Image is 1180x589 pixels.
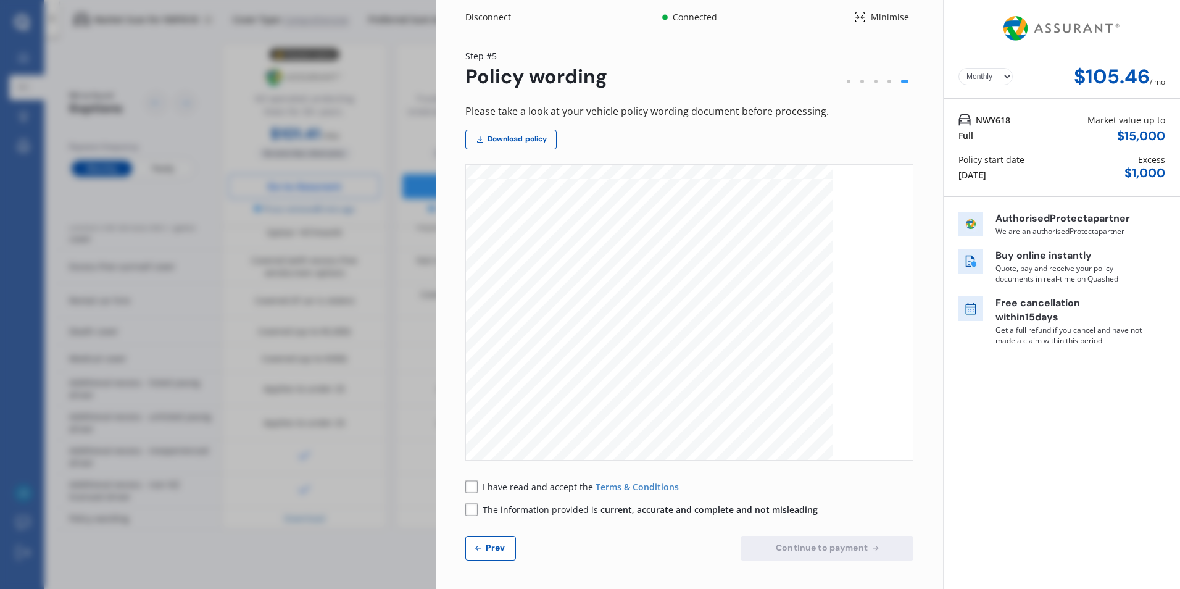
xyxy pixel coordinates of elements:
[505,298,793,304] span: Vehicle with a new Vehicle of the same make, model and variant, subject to current local availabi...
[773,543,870,553] span: Continue to payment
[958,249,983,274] img: buy online icon
[505,305,799,311] span: Your request not to do this, We will settle your total loss as provided for under: SECTION 1 - WH...
[465,65,607,88] div: Policy wording
[1150,65,1165,88] div: / mo
[505,228,781,233] span: insured of the Vehicle(s) specified (whichever is the lesser) for loss or damage caused by Earthq...
[505,447,787,453] span: We will cover Your legal liability to pay compensatory damages for Injury or loss or damage to pr...
[519,343,524,349] span: a.
[670,11,719,23] div: Connected
[505,266,798,272] span: We choose whether to repair the damage or to pay You the cost of repairing the damage, limited in...
[505,453,787,459] span: occurring during the Period of Insurance resulting from the use of Your Vehicle and/or any traile...
[976,114,1010,127] span: NWY618
[505,247,599,253] span: SECTION 1 - WHAT WE WILL PAY FOR
[483,504,818,516] span: The information provided is
[995,296,1144,325] p: Free cancellation within 15 days
[519,369,524,375] span: d.
[532,369,815,375] span: an additional $400 if the driver is 25 years of age or over and has not held a full and valid [GE...
[958,296,983,321] img: free cancel icon
[532,363,679,369] span: an additional $600 if the driver is under 21 years of age; or
[505,286,538,291] span: New For Old
[995,226,1144,236] p: We are an authorised Protecta partner
[483,543,508,553] span: Prev
[1124,166,1165,180] div: $ 1,000
[519,414,792,420] span: electronic, or electrical systems unless it occurs at the same time as other damage to the Vehicl...
[519,357,524,362] span: b.
[505,382,510,388] span: 2.
[505,311,526,317] span: Insured.
[465,103,913,120] div: Please take a look at your vehicle policy wording document before processing.
[505,234,614,240] span: Eruption, Tsunami or Hydrothermal Activity.
[505,215,555,220] span: NATURAL DISASTER
[505,337,510,343] span: 1.
[505,260,538,265] span: Sum Insured
[1000,5,1124,52] img: Assurant.png
[505,408,510,414] span: 4.
[1087,114,1165,127] div: Market value up to
[958,212,983,236] img: insurer icon
[465,130,557,149] a: Download policy
[519,382,801,388] span: Any loss or damage to tyres unless it occurs at the same time as other damage to the Vehicle for ...
[958,169,986,182] div: [DATE]
[532,343,789,349] span: You must contribute the Excess shown on Your most recent Certificate of Insurance or Your most re...
[465,49,607,62] div: Step # 5
[995,212,1144,226] p: Authorised Protecta partner
[995,263,1144,284] p: Quote, pay and receive your policy documents in real-time on Quashed
[1074,65,1150,88] div: $105.46
[596,481,679,493] a: Terms & Conditions
[505,324,595,330] span: SECTION 1 - WE WILL NOT PAY FOR
[600,504,818,516] span: current, accurate and complete and not misleading
[519,395,802,401] span: Loss of use of Your Vehicle and any consequential loss associated with this, depreciation, wear, ...
[532,357,752,362] span: an additional $400 if the driver is 21 years of age and over but under 25 years of age; or
[1138,153,1165,166] div: Excess
[995,249,1144,263] p: Buy online instantly
[465,536,516,561] button: Prev
[958,153,1024,166] div: Policy start date
[519,421,629,427] span: claim is payable under this Insurance Policy.
[995,325,1144,346] p: Get a full refund if you cancel and have not made a claim within this period
[1117,129,1165,143] div: $ 15,000
[465,11,525,23] div: Disconnect
[519,337,548,343] span: The Excess:
[505,273,760,278] span: Sum Insured shown in the current Certificate of Insurance or the market value whichever is the le...
[505,292,788,298] span: If Your Vehicle becomes a total loss within one (1) year of its original registration when new, W...
[505,221,796,227] span: In respect of the Vehicle(s) specified in the Certificate of Insurance We will cover You up to th...
[519,363,524,369] span: c.
[532,376,717,382] span: driver’s licence for the 24 months immediately preceding the date of loss.
[519,389,609,395] span: payable under this Insurance Policy.
[519,408,784,414] span: Damage to or failure or breakage of the engine, transmission, cooling, lubrication, mechanical, h...
[519,402,571,407] span: any existing defects.
[958,129,973,142] div: Full
[866,11,913,23] div: Minimise
[505,395,510,401] span: 3.
[483,481,596,493] span: I have read and accept the
[505,434,677,440] span: SECTION 2 –THIRD PARTY LIABILITY – WHAT YOU ARE COVERED FOR
[532,350,710,356] span: renewal notice as the first amount of any claim under this section; plus
[741,536,913,561] button: Continue to payment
